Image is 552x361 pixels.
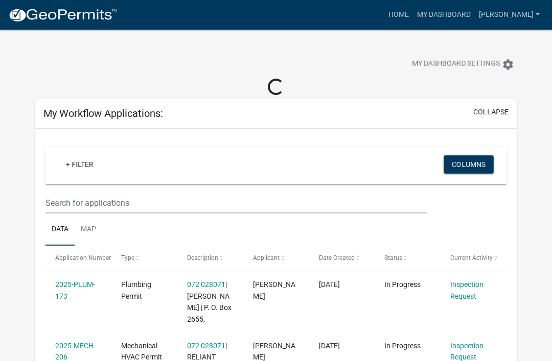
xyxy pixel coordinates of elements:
[319,342,340,350] span: 08/25/2025
[441,246,507,270] datatable-header-cell: Current Activity
[384,342,421,350] span: In Progress
[58,155,102,174] a: + Filter
[43,107,163,119] h5: My Workflow Applications:
[412,58,500,70] span: My Dashboard Settings
[121,280,151,300] span: Plumbing Permit
[253,254,280,261] span: Applicant
[473,107,509,117] button: collapse
[45,192,427,213] input: Search for applications
[187,342,225,350] a: 072 028071
[55,254,111,261] span: Application Number
[121,254,134,261] span: Type
[502,58,514,70] i: settings
[319,280,340,288] span: 08/26/2025
[45,246,111,270] datatable-header-cell: Application Number
[187,254,218,261] span: Description
[450,280,484,300] a: Inspection Request
[375,246,441,270] datatable-header-cell: Status
[384,254,402,261] span: Status
[253,280,295,300] span: Melinda Landrum
[319,254,355,261] span: Date Created
[177,246,243,270] datatable-header-cell: Description
[384,280,421,288] span: In Progress
[450,254,493,261] span: Current Activity
[475,5,544,25] a: [PERSON_NAME]
[413,5,475,25] a: My Dashboard
[55,280,95,300] a: 2025-PLUM-173
[187,280,232,323] span: 072 028071 | Lance McCart | P. O. Box 2655,
[384,5,413,25] a: Home
[404,54,522,74] button: My Dashboard Settingssettings
[111,246,177,270] datatable-header-cell: Type
[75,213,102,246] a: Map
[187,280,225,288] a: 072 028071
[444,155,494,174] button: Columns
[309,246,375,270] datatable-header-cell: Date Created
[243,246,309,270] datatable-header-cell: Applicant
[45,213,75,246] a: Data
